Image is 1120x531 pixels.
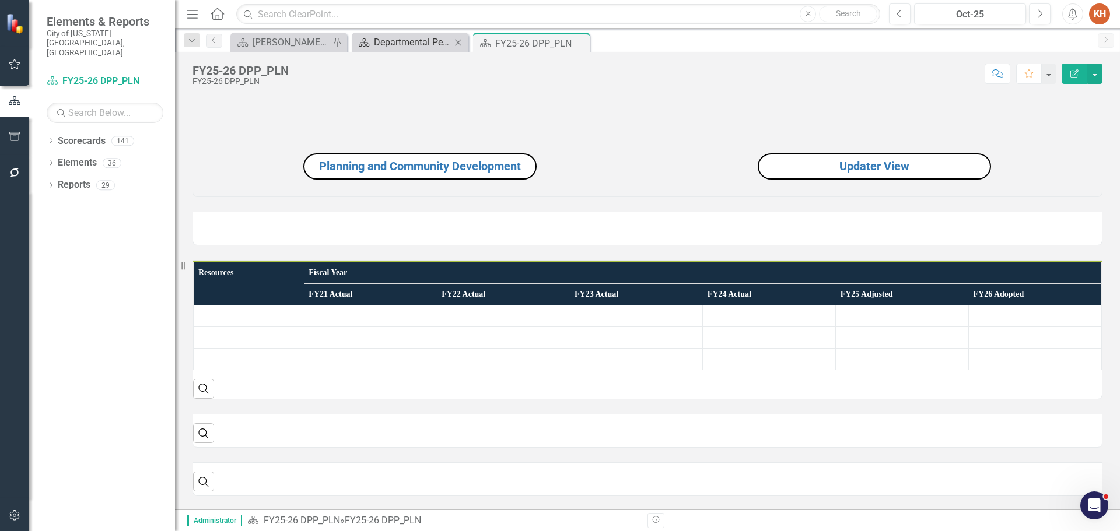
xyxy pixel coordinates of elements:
[233,35,330,50] a: [PERSON_NAME]'s Home
[111,136,134,146] div: 141
[303,153,537,180] button: Planning and Community Development
[836,9,861,18] span: Search
[96,180,115,190] div: 29
[319,159,521,173] a: Planning and Community Development
[345,515,421,526] div: FY25-26 DPP_PLN
[103,158,121,168] div: 36
[374,35,451,50] div: Departmental Performance Plans - 3 Columns
[1080,491,1108,519] iframe: Intercom live chat
[914,3,1026,24] button: Oct-25
[918,8,1022,22] div: Oct-25
[6,13,26,34] img: ClearPoint Strategy
[758,153,991,180] button: Updater View
[47,29,163,57] small: City of [US_STATE][GEOGRAPHIC_DATA], [GEOGRAPHIC_DATA]
[58,156,97,170] a: Elements
[58,135,106,148] a: Scorecards
[187,515,242,526] span: Administrator
[247,514,639,528] div: »
[264,515,340,526] a: FY25-26 DPP_PLN
[58,178,90,192] a: Reports
[47,103,163,123] input: Search Below...
[355,35,451,50] a: Departmental Performance Plans - 3 Columns
[495,36,587,51] div: FY25-26 DPP_PLN
[1089,3,1110,24] button: KH
[253,35,330,50] div: [PERSON_NAME]'s Home
[839,159,909,173] a: Updater View
[236,4,880,24] input: Search ClearPoint...
[192,77,289,86] div: FY25-26 DPP_PLN
[47,15,163,29] span: Elements & Reports
[47,75,163,88] a: FY25-26 DPP_PLN
[819,6,877,22] button: Search
[192,64,289,77] div: FY25-26 DPP_PLN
